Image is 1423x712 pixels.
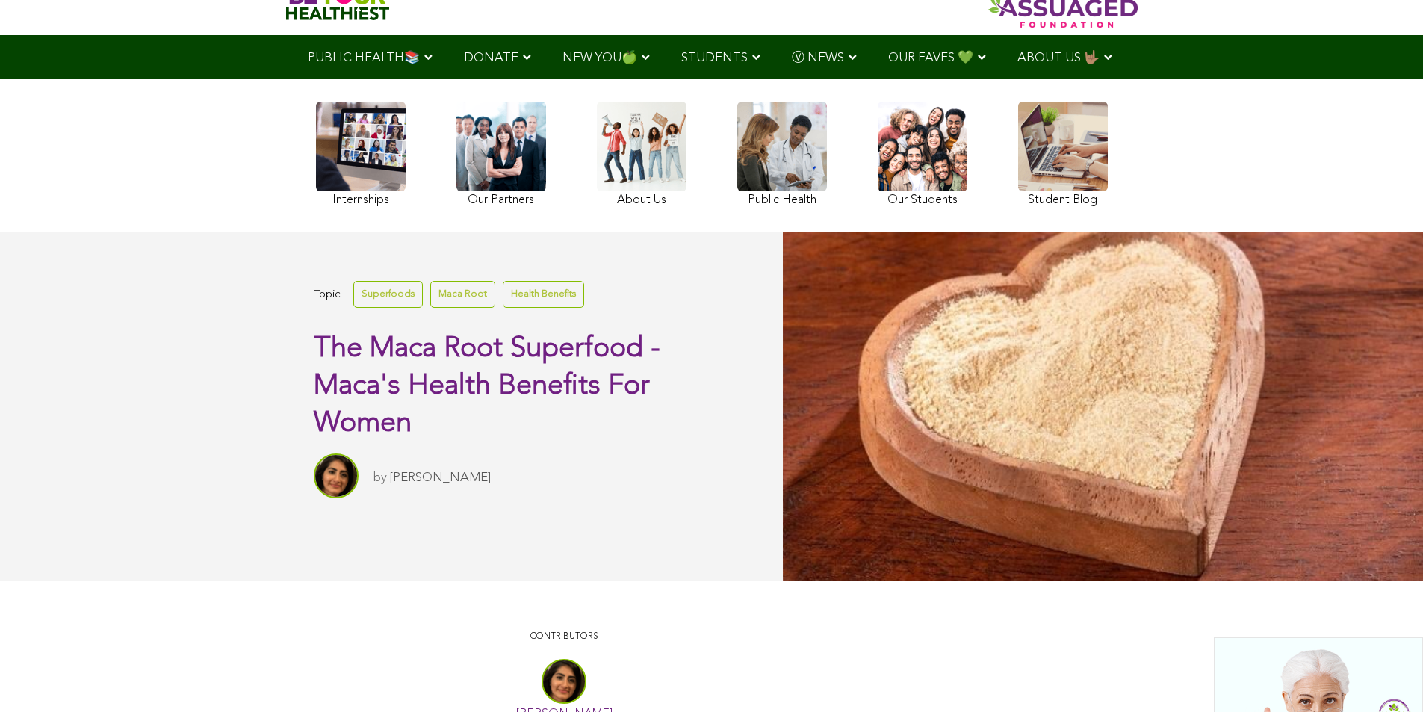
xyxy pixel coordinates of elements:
[681,52,748,64] span: STUDENTS
[503,281,584,307] a: Health Benefits
[390,471,491,484] a: [PERSON_NAME]
[353,281,423,307] a: Superfoods
[321,630,807,644] p: CONTRIBUTORS
[314,285,342,305] span: Topic:
[314,453,359,498] img: Sitara Darvish
[430,281,495,307] a: Maca Root
[888,52,973,64] span: OUR FAVES 💚
[562,52,637,64] span: NEW YOU🍏
[308,52,420,64] span: PUBLIC HEALTH📚
[1348,640,1423,712] iframe: Chat Widget
[464,52,518,64] span: DONATE
[1017,52,1100,64] span: ABOUT US 🤟🏽
[792,52,844,64] span: Ⓥ NEWS
[373,471,387,484] span: by
[314,335,660,438] span: The Maca Root Superfood - Maca's Health Benefits For Women
[286,35,1138,79] div: Navigation Menu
